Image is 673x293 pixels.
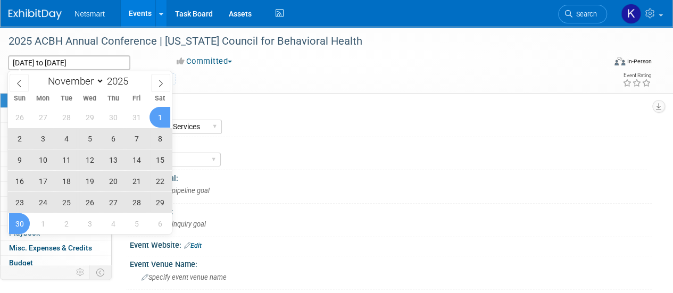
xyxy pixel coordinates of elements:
[130,237,652,251] div: Event Website:
[130,137,647,150] div: Tier:
[142,220,206,228] span: Specify inquiry goal
[558,5,607,23] a: Search
[148,95,172,102] span: Sat
[9,258,33,267] span: Budget
[126,128,147,149] span: November 7, 2025
[103,171,123,191] span: November 20, 2025
[32,128,53,149] span: November 3, 2025
[103,213,123,234] span: December 4, 2025
[79,192,100,213] span: November 26, 2025
[130,170,652,183] div: Pipeline Goal:
[1,137,111,152] a: Travel Reservations
[1,197,111,211] a: Sponsorships
[621,4,641,24] img: Kaitlyn Woicke
[5,32,597,51] div: 2025 ACBH Annual Conference​ | [US_STATE] Council for Behavioral Health​
[1,93,111,107] a: Event Information
[130,256,652,270] div: Event Venue Name:
[1,212,111,226] a: Tasks
[8,95,31,102] span: Sun
[126,171,147,191] span: November 21, 2025
[79,107,100,128] span: October 29, 2025
[125,95,148,102] span: Fri
[104,75,136,87] input: Year
[149,171,170,191] span: November 22, 2025
[103,192,123,213] span: November 27, 2025
[9,149,30,170] span: November 9, 2025
[126,213,147,234] span: December 5, 2025
[56,149,77,170] span: November 11, 2025
[56,171,77,191] span: November 18, 2025
[126,192,147,213] span: November 28, 2025
[184,242,202,249] a: Edit
[102,95,125,102] span: Thu
[90,265,112,279] td: Toggle Event Tabs
[9,213,30,234] span: November 30, 2025
[1,123,111,137] a: Staff
[1,167,111,181] a: Giveaways
[130,204,652,217] div: Inquiry Goal:
[627,57,652,65] div: In-Person
[78,95,102,102] span: Wed
[56,192,77,213] span: November 25, 2025
[31,95,55,102] span: Mon
[32,213,53,234] span: December 1, 2025
[79,128,100,149] span: November 5, 2025
[8,55,130,70] input: Event Start Date - End Date
[1,256,111,270] a: Budget
[9,171,30,191] span: November 16, 2025
[32,107,53,128] span: October 27, 2025
[56,128,77,149] span: November 4, 2025
[32,192,53,213] span: November 24, 2025
[149,149,170,170] span: November 15, 2025
[56,213,77,234] span: December 2, 2025
[572,10,597,18] span: Search
[9,128,30,149] span: November 2, 2025
[1,152,111,166] a: Asset Reservations
[173,56,236,67] button: Committed
[9,107,30,128] span: October 26, 2025
[79,213,100,234] span: December 3, 2025
[149,213,170,234] span: December 6, 2025
[74,10,105,18] span: Netsmart
[558,55,652,71] div: Event Format
[1,108,111,122] a: Booth
[55,95,78,102] span: Tue
[103,149,123,170] span: November 13, 2025
[1,241,111,255] a: Misc. Expenses & Credits
[103,128,123,149] span: November 6, 2025
[1,226,111,240] a: Playbook
[149,107,170,128] span: November 1, 2025
[79,149,100,170] span: November 12, 2025
[126,149,147,170] span: November 14, 2025
[32,149,53,170] span: November 10, 2025
[9,9,62,20] img: ExhibitDay
[56,107,77,128] span: October 28, 2025
[9,192,30,213] span: November 23, 2025
[614,57,625,65] img: Format-Inperson.png
[142,273,227,281] span: Specify event venue name
[149,192,170,213] span: November 29, 2025
[71,265,90,279] td: Personalize Event Tab Strip
[32,171,53,191] span: November 17, 2025
[79,171,100,191] span: November 19, 2025
[142,187,210,195] span: Specify pipeline goal
[103,107,123,128] span: October 30, 2025
[9,244,92,252] span: Misc. Expenses & Credits
[43,74,104,88] select: Month
[130,105,647,118] div: Community:
[622,73,651,78] div: Event Rating
[126,107,147,128] span: October 31, 2025
[149,128,170,149] span: November 8, 2025
[1,182,111,196] a: Shipments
